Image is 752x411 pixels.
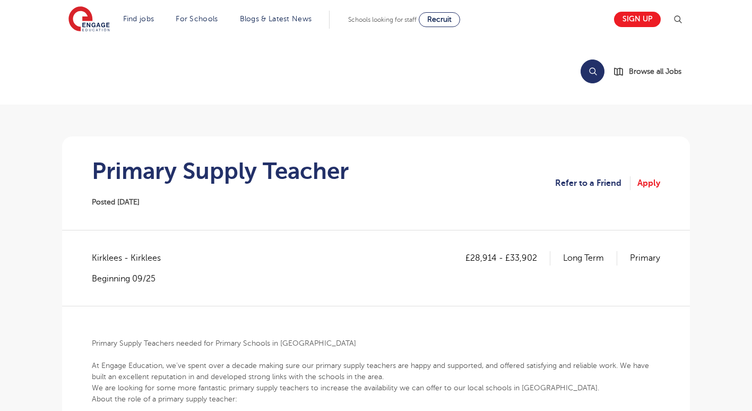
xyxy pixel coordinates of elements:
span: Browse all Jobs [629,65,681,78]
span: Recruit [427,15,452,23]
span: Kirklees - Kirklees [92,251,171,265]
p: We are looking for some more fantastic primary supply teachers to increase the availability we ca... [92,382,660,393]
a: Find jobs [123,15,154,23]
span: Schools looking for staff [348,16,417,23]
h1: Primary Supply Teacher [92,158,349,184]
a: Blogs & Latest News [240,15,312,23]
a: For Schools [176,15,218,23]
a: Sign up [614,12,661,27]
p: Long Term [563,251,617,265]
b: About the role of a primary supply teacher: [92,395,237,403]
p: £28,914 - £33,902 [465,251,550,265]
button: Search [581,59,604,83]
p: Beginning 09/25 [92,273,171,285]
a: Recruit [419,12,460,27]
img: Engage Education [68,6,110,33]
p: Primary [630,251,660,265]
p: At Engage Education, we’ve spent over a decade making sure our primary supply teachers are happy ... [92,360,660,382]
a: Apply [637,176,660,190]
a: Browse all Jobs [613,65,690,78]
a: Refer to a Friend [555,176,630,190]
span: Posted [DATE] [92,198,140,206]
b: Primary Supply Teachers needed for Primary Schools in [GEOGRAPHIC_DATA] [92,339,356,347]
